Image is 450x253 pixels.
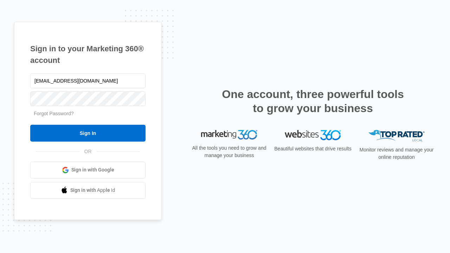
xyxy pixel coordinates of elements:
[34,111,74,116] a: Forgot Password?
[274,145,352,153] p: Beautiful websites that drive results
[220,87,406,115] h2: One account, three powerful tools to grow your business
[30,162,146,179] a: Sign in with Google
[30,73,146,88] input: Email
[70,187,115,194] span: Sign in with Apple Id
[201,130,257,140] img: Marketing 360
[79,148,97,155] span: OR
[71,166,114,174] span: Sign in with Google
[30,125,146,142] input: Sign In
[190,144,269,159] p: All the tools you need to grow and manage your business
[357,146,436,161] p: Monitor reviews and manage your online reputation
[30,43,146,66] h1: Sign in to your Marketing 360® account
[285,130,341,140] img: Websites 360
[368,130,425,142] img: Top Rated Local
[30,182,146,199] a: Sign in with Apple Id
